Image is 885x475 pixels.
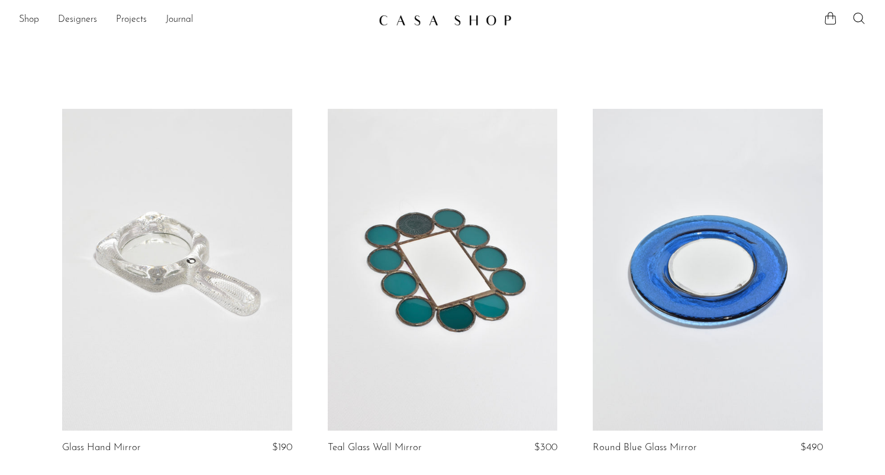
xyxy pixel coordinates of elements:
[593,442,697,453] a: Round Blue Glass Mirror
[19,10,369,30] ul: NEW HEADER MENU
[58,12,97,28] a: Designers
[19,12,39,28] a: Shop
[272,442,292,453] span: $190
[166,12,193,28] a: Journal
[116,12,147,28] a: Projects
[19,10,369,30] nav: Desktop navigation
[328,442,422,453] a: Teal Glass Wall Mirror
[800,442,823,453] span: $490
[62,442,141,453] a: Glass Hand Mirror
[534,442,557,453] span: $300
